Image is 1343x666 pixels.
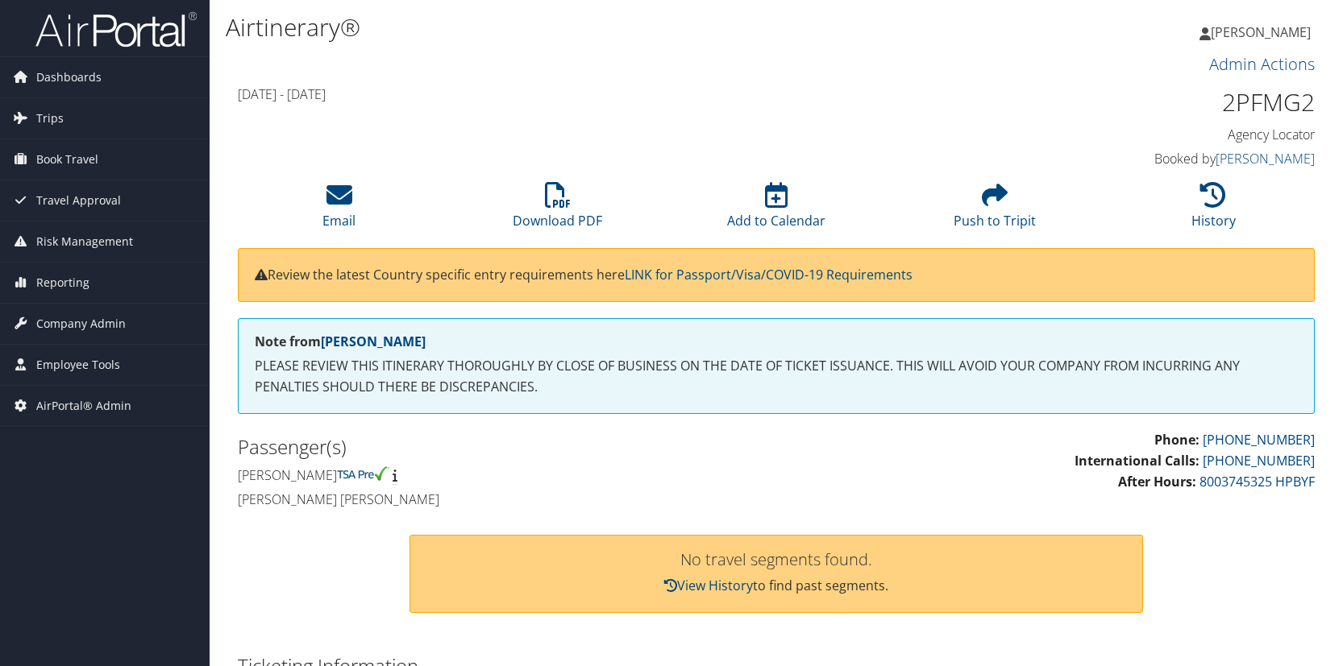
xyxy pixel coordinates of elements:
h4: [DATE] - [DATE] [238,85,1040,103]
h1: Airtinerary® [226,10,960,44]
a: Add to Calendar [727,191,825,230]
h3: No travel segments found. [426,552,1127,568]
h4: [PERSON_NAME] [PERSON_NAME] [238,490,764,508]
h1: 2PFMG2 [1064,85,1316,119]
a: [PERSON_NAME] [1200,8,1327,56]
span: Travel Approval [36,180,121,221]
h4: Agency Locator [1064,126,1316,143]
a: Email [322,191,355,230]
img: tsa-precheck.png [337,466,389,481]
a: [PERSON_NAME] [1216,150,1315,168]
img: airportal-logo.png [35,10,197,48]
span: AirPortal® Admin [36,386,131,426]
strong: After Hours: [1118,473,1196,490]
a: Push to Tripit [954,191,1036,230]
span: [PERSON_NAME] [1211,23,1311,41]
span: Dashboards [36,57,102,97]
strong: International Calls: [1075,452,1200,470]
strong: Note from [255,333,426,350]
a: [PHONE_NUMBER] [1203,431,1315,449]
span: Risk Management [36,221,133,262]
strong: Phone: [1154,431,1200,449]
a: LINK for Passport/Visa/COVID-19 Requirements [625,266,913,283]
h2: Passenger(s) [238,433,764,461]
a: Admin Actions [1209,53,1315,75]
span: Employee Tools [36,345,120,385]
span: Reporting [36,263,89,303]
span: Trips [36,98,64,139]
span: Company Admin [36,304,126,344]
a: [PHONE_NUMBER] [1203,452,1315,470]
a: 8003745325 HPBYF [1200,473,1315,490]
p: to find past segments. [426,576,1127,597]
a: [PERSON_NAME] [321,333,426,350]
a: History [1191,191,1236,230]
h4: [PERSON_NAME] [238,466,764,484]
p: Review the latest Country specific entry requirements here [255,265,1298,286]
a: View History [664,577,753,594]
a: Download PDF [513,191,602,230]
h4: Booked by [1064,150,1316,168]
p: PLEASE REVIEW THIS ITINERARY THOROUGHLY BY CLOSE OF BUSINESS ON THE DATE OF TICKET ISSUANCE. THIS... [255,356,1298,397]
span: Book Travel [36,139,98,180]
